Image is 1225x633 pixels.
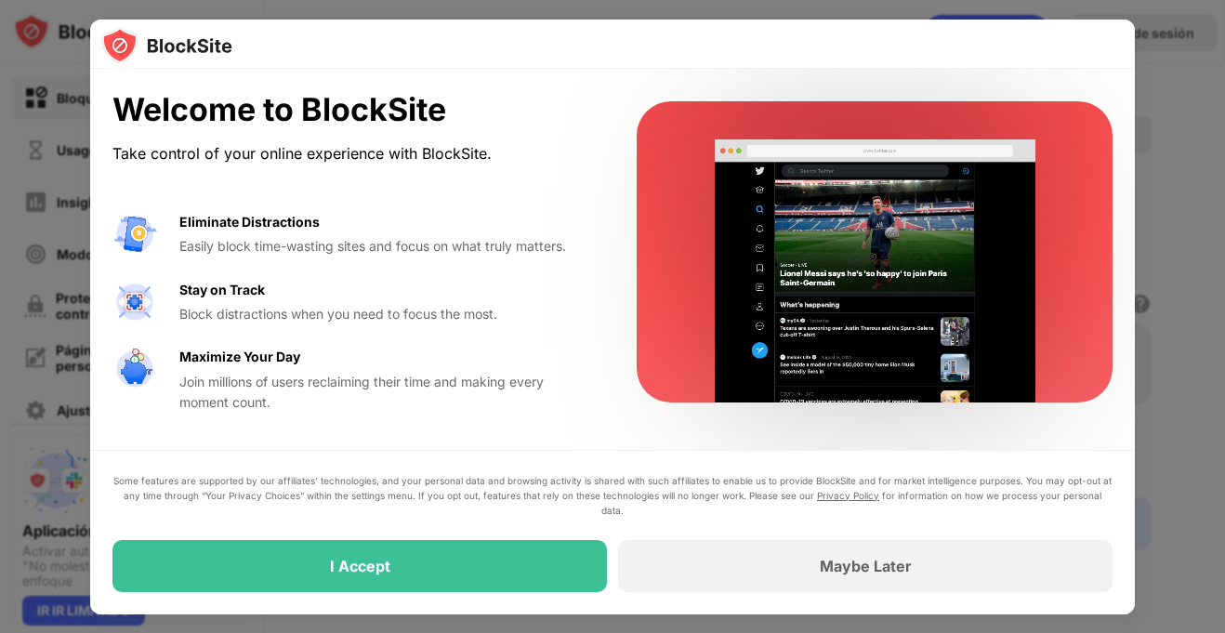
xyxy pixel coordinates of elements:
a: Privacy Policy [817,490,879,501]
div: Block distractions when you need to focus the most. [179,304,592,324]
div: Easily block time-wasting sites and focus on what truly matters. [179,236,592,257]
div: Maximize Your Day [179,347,300,367]
div: I Accept [330,557,390,575]
img: value-safe-time.svg [112,347,157,391]
div: Welcome to BlockSite [112,91,592,129]
img: logo-blocksite.svg [101,27,232,64]
div: Eliminate Distractions [179,212,320,232]
div: Join millions of users reclaiming their time and making every moment count. [179,372,592,414]
div: Some features are supported by our affiliates’ technologies, and your personal data and browsing ... [112,473,1113,518]
img: value-focus.svg [112,280,157,324]
img: value-avoid-distractions.svg [112,212,157,257]
div: Stay on Track [179,280,265,300]
div: Maybe Later [820,557,912,575]
div: Take control of your online experience with BlockSite. [112,140,592,167]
